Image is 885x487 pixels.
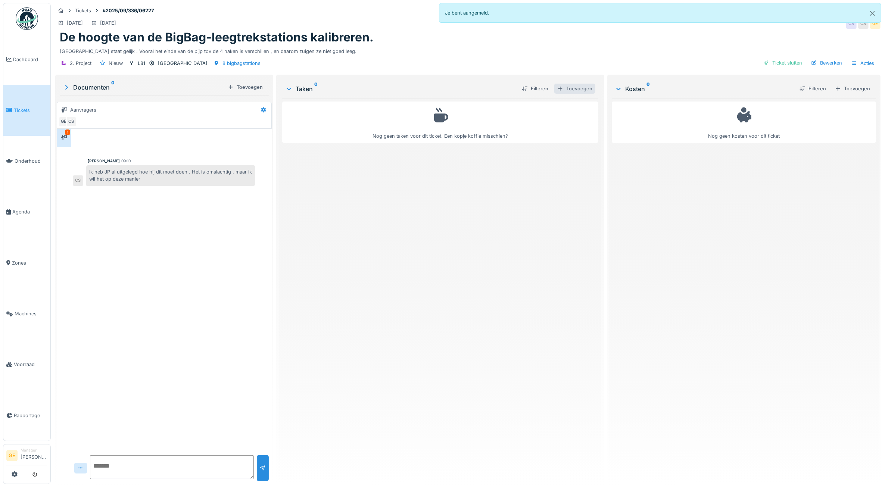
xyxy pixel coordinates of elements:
div: Je bent aangemeld. [439,3,882,23]
a: Machines [3,288,50,339]
div: 8 bigbagstations [222,60,261,67]
span: Machines [15,310,47,317]
span: Agenda [12,208,47,215]
span: Rapportage [14,412,47,419]
div: CS [73,175,83,186]
div: L81 [138,60,145,67]
div: Nog geen taken voor dit ticket. Een kopje koffie misschien? [287,105,594,140]
div: [GEOGRAPHIC_DATA] staat gelijk . Vooral het einde van de pijp tov de 4 haken is verschillen , en ... [60,45,876,55]
div: Nog geen kosten voor dit ticket [617,105,871,140]
div: Toevoegen [225,82,266,92]
div: Filteren [519,84,551,94]
a: Onderhoud [3,136,50,187]
span: Tickets [14,107,47,114]
sup: 0 [646,84,650,93]
div: CS [66,116,77,127]
span: Dashboard [13,56,47,63]
div: Filteren [797,84,829,94]
div: Tickets [75,7,91,14]
sup: 0 [314,84,318,93]
div: Bewerken [808,58,845,68]
span: Voorraad [14,361,47,368]
div: Manager [21,447,47,453]
div: [GEOGRAPHIC_DATA] [158,60,208,67]
div: 09:10 [121,158,131,164]
div: Taken [285,84,516,93]
div: GE [870,18,881,29]
div: Ticket sluiten [760,58,805,68]
div: CS [858,18,869,29]
li: GE [6,450,18,461]
div: GE [59,116,69,127]
button: Close [864,3,881,23]
h1: De hoogte van de BigBag-leegtrekstations kalibreren. [60,30,374,44]
div: [PERSON_NAME] [88,158,120,164]
a: Agenda [3,187,50,237]
div: Nieuw [109,60,123,67]
a: Dashboard [3,34,50,85]
sup: 0 [111,83,115,92]
div: 2. Project [70,60,91,67]
div: Toevoegen [832,84,873,94]
strong: #2025/09/336/06227 [100,7,157,14]
span: Zones [12,259,47,266]
a: Rapportage [3,390,50,441]
div: Acties [848,58,878,69]
div: Ik heb JP al uitgelegd hoe hij dit moet doen . Het is omslachtig , maar ik wil het op deze manier [86,165,255,185]
div: Aanvragers [70,106,96,113]
div: 1 [65,129,70,135]
span: Onderhoud [15,157,47,165]
div: CS [846,18,857,29]
img: Badge_color-CXgf-gQk.svg [16,7,38,30]
a: Voorraad [3,339,50,390]
div: [DATE] [100,19,116,26]
div: Documenten [63,83,225,92]
li: [PERSON_NAME] [21,447,47,463]
a: GE Manager[PERSON_NAME] [6,447,47,465]
div: Toevoegen [554,84,595,94]
div: Kosten [615,84,794,93]
a: Tickets [3,85,50,135]
div: [DATE] [67,19,83,26]
a: Zones [3,237,50,288]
